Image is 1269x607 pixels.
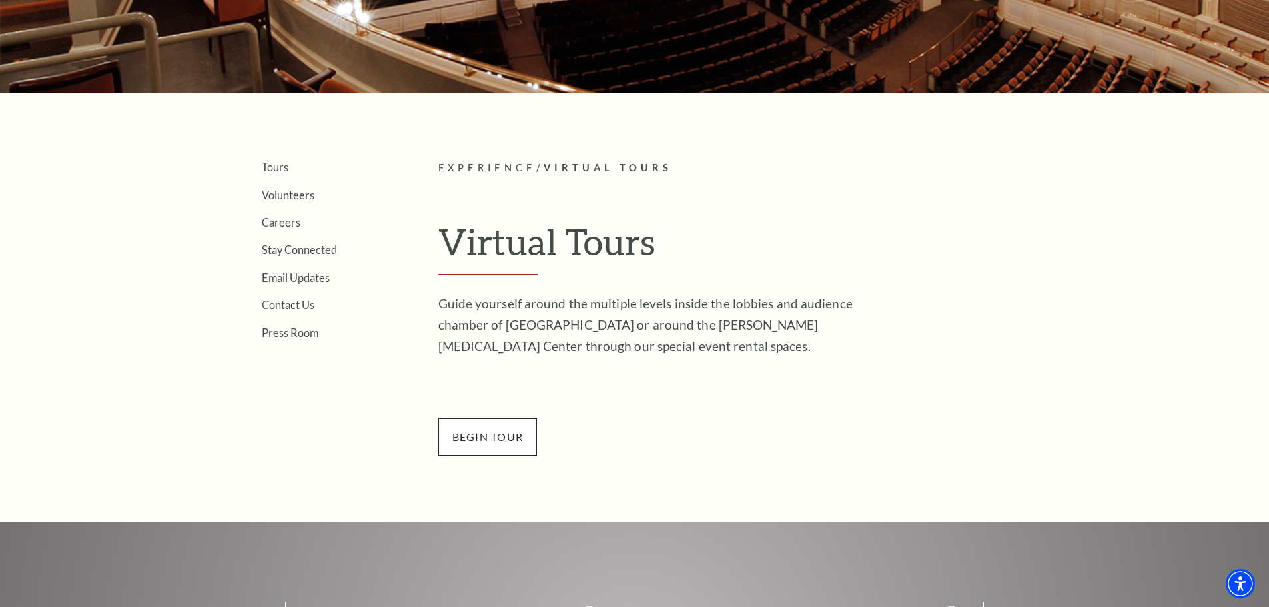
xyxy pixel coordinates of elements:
a: Tours [262,161,288,173]
span: Experience [438,162,537,173]
h1: Virtual Tours [438,220,1048,275]
span: BEGin Tour [438,418,538,456]
a: Stay Connected [262,243,337,256]
div: Accessibility Menu [1226,569,1255,598]
a: Contact Us [262,299,314,311]
a: Email Updates [262,271,330,284]
a: Careers [262,216,300,229]
a: Press Room [262,326,318,339]
a: Volunteers [262,189,314,201]
a: BEGin Tour - open in a new tab [438,428,538,444]
span: Virtual Tours [544,162,672,173]
p: Guide yourself around the multiple levels inside the lobbies and audience chamber of [GEOGRAPHIC_... [438,293,871,357]
p: / [438,160,1048,177]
